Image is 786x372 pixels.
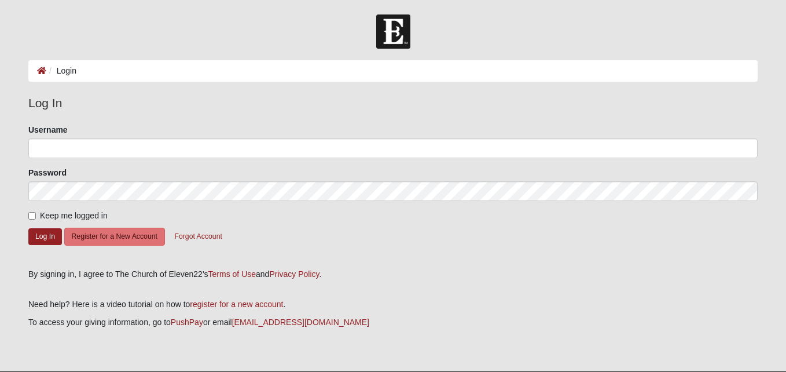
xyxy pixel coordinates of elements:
[269,269,319,279] a: Privacy Policy
[28,167,67,178] label: Password
[28,228,62,245] button: Log In
[64,228,165,246] button: Register for a New Account
[46,65,76,77] li: Login
[208,269,256,279] a: Terms of Use
[232,318,369,327] a: [EMAIL_ADDRESS][DOMAIN_NAME]
[28,316,758,329] p: To access your giving information, go to or email
[28,212,36,220] input: Keep me logged in
[171,318,203,327] a: PushPay
[40,211,108,220] span: Keep me logged in
[28,94,758,112] legend: Log In
[376,14,410,49] img: Church of Eleven22 Logo
[167,228,229,246] button: Forgot Account
[28,268,758,280] div: By signing in, I agree to The Church of Eleven22's and .
[28,124,68,136] label: Username
[28,298,758,311] p: Need help? Here is a video tutorial on how to .
[190,300,283,309] a: register for a new account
